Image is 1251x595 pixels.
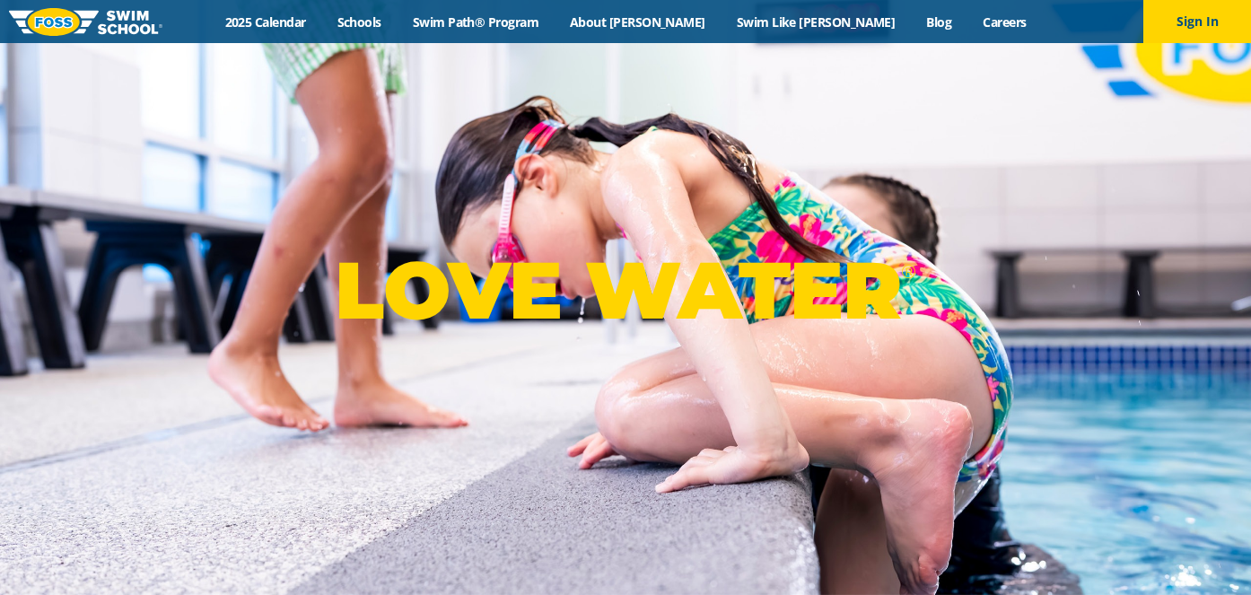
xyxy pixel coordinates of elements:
[967,13,1042,31] a: Careers
[911,13,967,31] a: Blog
[721,13,911,31] a: Swim Like [PERSON_NAME]
[9,8,162,36] img: FOSS Swim School Logo
[901,260,915,283] sup: ®
[335,242,915,338] p: LOVE WATER
[321,13,397,31] a: Schools
[397,13,554,31] a: Swim Path® Program
[209,13,321,31] a: 2025 Calendar
[555,13,722,31] a: About [PERSON_NAME]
